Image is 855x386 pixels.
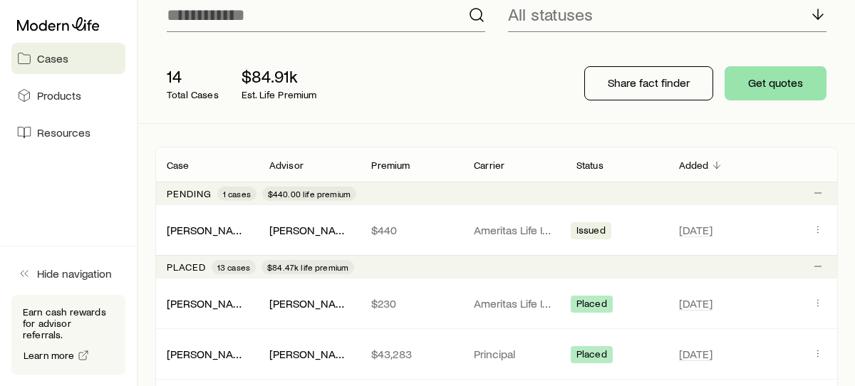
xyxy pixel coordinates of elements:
span: 1 cases [223,188,251,199]
p: All statuses [508,4,593,24]
p: $43,283 [371,347,451,361]
span: Placed [576,348,607,363]
div: Earn cash rewards for advisor referrals.Learn more [11,295,125,375]
button: Hide navigation [11,258,125,289]
p: 14 [167,66,219,86]
a: Resources [11,117,125,148]
div: [PERSON_NAME] [269,347,349,362]
p: Est. Life Premium [242,89,317,100]
p: Added [679,160,709,171]
p: Share fact finder [608,75,690,90]
p: Case [167,160,190,171]
p: Total Cases [167,89,219,100]
p: Status [576,160,603,171]
div: [PERSON_NAME] [269,296,349,311]
button: Share fact finder [584,66,713,100]
a: Products [11,80,125,111]
span: Issued [576,224,606,239]
span: Learn more [24,350,75,360]
a: [PERSON_NAME] [167,347,252,360]
p: Advisor [269,160,304,171]
p: Principal [474,347,554,361]
span: [DATE] [679,223,712,237]
div: [PERSON_NAME] [167,347,247,362]
button: Get quotes [725,66,826,100]
span: [DATE] [679,347,712,361]
span: 13 cases [217,261,250,273]
a: [PERSON_NAME] [167,223,252,236]
p: Pending [167,188,212,199]
p: Carrier [474,160,504,171]
p: Earn cash rewards for advisor referrals. [23,306,114,340]
p: $230 [371,296,451,311]
span: Placed [576,298,607,313]
p: $84.91k [242,66,317,86]
div: [PERSON_NAME] [269,223,349,238]
span: Resources [37,125,90,140]
span: $84.47k life premium [267,261,348,273]
p: $440 [371,223,451,237]
span: Cases [37,51,68,66]
p: Ameritas Life Insurance Corp. (Ameritas) [474,296,554,311]
span: Products [37,88,81,103]
div: [PERSON_NAME] [167,223,247,238]
p: Placed [167,261,206,273]
p: Premium [371,160,410,171]
p: Ameritas Life Insurance Corp. (Ameritas) [474,223,554,237]
a: [PERSON_NAME] [167,296,252,310]
span: $440.00 life premium [268,188,351,199]
a: Cases [11,43,125,74]
span: Hide navigation [37,266,112,281]
div: [PERSON_NAME] [167,296,247,311]
span: [DATE] [679,296,712,311]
